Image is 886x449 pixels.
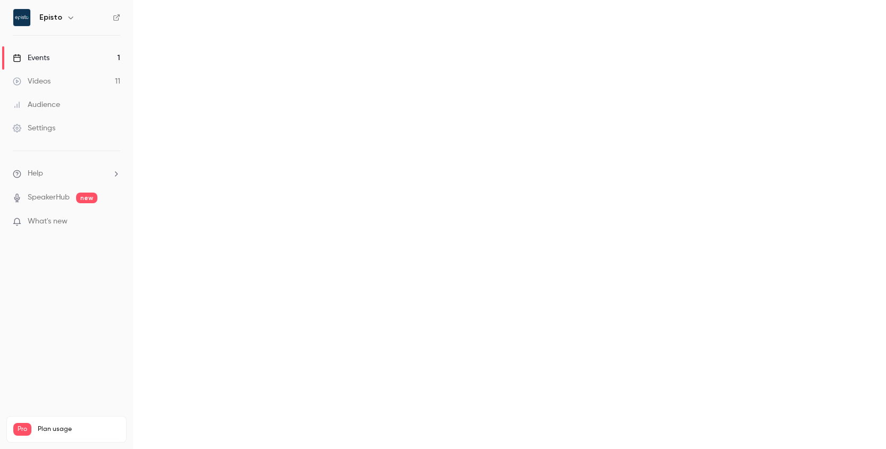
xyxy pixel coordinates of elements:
div: Settings [13,123,55,134]
h6: Episto [39,12,62,23]
span: Pro [13,423,31,436]
iframe: Noticeable Trigger [107,217,120,227]
div: Audience [13,99,60,110]
div: Events [13,53,49,63]
span: Help [28,168,43,179]
li: help-dropdown-opener [13,168,120,179]
span: Plan usage [38,425,120,434]
a: SpeakerHub [28,192,70,203]
span: new [76,193,97,203]
div: Videos [13,76,51,87]
span: What's new [28,216,68,227]
img: Episto [13,9,30,26]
